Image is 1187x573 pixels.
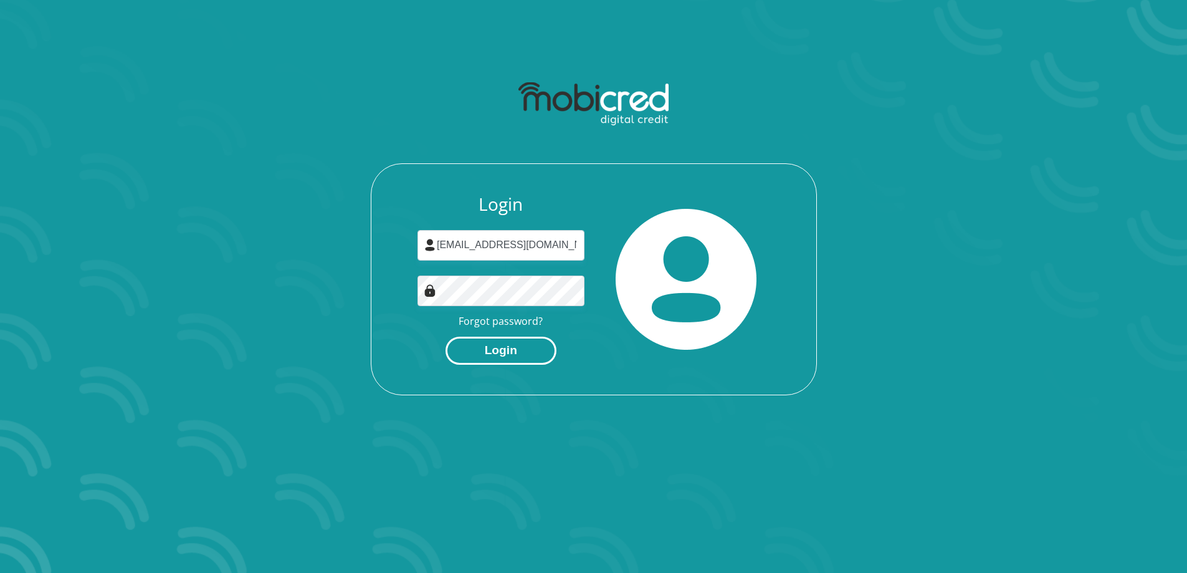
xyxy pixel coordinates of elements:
h3: Login [417,194,584,215]
img: Image [424,284,436,297]
img: user-icon image [424,239,436,251]
img: mobicred logo [518,82,669,126]
input: Username [417,230,584,261]
a: Forgot password? [459,314,543,328]
button: Login [446,337,556,365]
